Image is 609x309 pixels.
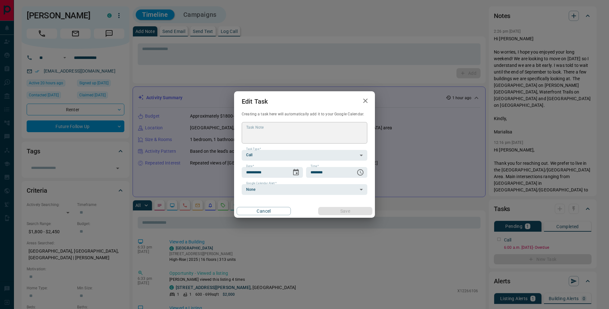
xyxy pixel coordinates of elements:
[242,150,367,161] div: Call
[242,184,367,195] div: None
[311,164,319,168] label: Time
[246,164,254,168] label: Date
[246,181,277,185] label: Google Calendar Alert
[246,147,261,151] label: Task Type
[242,112,367,117] p: Creating a task here will automatically add it to your Google Calendar.
[290,166,302,179] button: Choose date, selected date is Sep 23, 2025
[354,166,367,179] button: Choose time, selected time is 6:00 AM
[234,91,275,112] h2: Edit Task
[237,207,291,215] button: Cancel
